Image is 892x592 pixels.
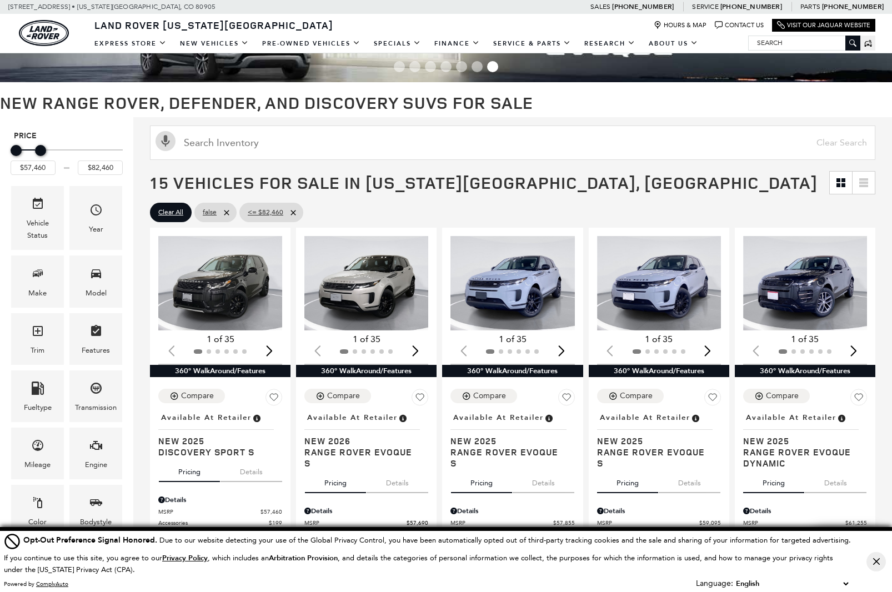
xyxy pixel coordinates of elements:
[597,469,658,493] button: pricing tab
[94,18,333,32] span: Land Rover [US_STATE][GEOGRAPHIC_DATA]
[19,20,69,46] a: land-rover
[158,519,282,527] a: Accessories $199
[600,412,690,424] span: Available at Retailer
[158,236,284,330] div: 1 / 2
[265,389,282,410] button: Save Vehicle
[158,333,282,345] div: 1 of 35
[69,428,122,479] div: EngineEngine
[88,34,173,53] a: EXPRESS STORE
[487,61,498,72] span: Go to slide 7
[597,519,699,527] span: MSRP
[11,313,64,365] div: TrimTrim
[269,553,338,563] strong: Arbitration Provision
[304,236,430,330] img: 2026 Land Rover Range Rover Evoque S 1
[743,435,859,446] span: New 2025
[19,20,69,46] img: Land Rover
[11,186,64,250] div: VehicleVehicle Status
[82,344,110,357] div: Features
[89,264,103,287] span: Model
[4,581,68,588] div: Powered by
[173,34,255,53] a: New Vehicles
[407,519,428,527] span: $57,690
[553,519,575,527] span: $57,855
[158,205,183,219] span: Clear All
[597,333,721,345] div: 1 of 35
[733,578,851,590] select: Language Select
[28,516,47,528] div: Color
[150,171,818,194] span: 15 Vehicles for Sale in [US_STATE][GEOGRAPHIC_DATA], [GEOGRAPHIC_DATA]
[24,402,52,414] div: Fueltype
[720,2,782,11] a: [PHONE_NUMBER]
[14,131,119,141] h5: Price
[597,446,713,469] span: Range Rover Evoque S
[554,339,569,363] div: Next slide
[704,389,721,410] button: Save Vehicle
[8,3,216,11] a: [STREET_ADDRESS] • [US_STATE][GEOGRAPHIC_DATA], CO 80905
[544,412,554,424] span: Vehicle is in stock and ready for immediate delivery. Due to demand, availability is subject to c...
[69,313,122,365] div: FeaturesFeatures
[89,322,103,344] span: Features
[743,410,867,469] a: Available at RetailerNew 2025Range Rover Evoque Dynamic
[158,410,282,458] a: Available at RetailerNew 2025Discovery Sport S
[158,389,225,403] button: Compare Vehicle
[450,446,566,469] span: Range Rover Evoque S
[150,365,290,377] div: 360° WalkAround/Features
[260,508,282,516] span: $57,460
[450,519,574,527] a: MSRP $57,855
[36,580,68,588] a: ComplyAuto
[69,186,122,250] div: YearYear
[85,459,107,471] div: Engine
[158,519,269,527] span: Accessories
[304,333,428,345] div: 1 of 35
[304,446,420,469] span: Range Rover Evoque S
[394,61,405,72] span: Go to slide 1
[800,3,820,11] span: Parts
[450,519,553,527] span: MSRP
[262,339,277,363] div: Next slide
[161,412,252,424] span: Available at Retailer
[80,516,112,528] div: Bodystyle
[654,21,706,29] a: Hours & Map
[150,126,875,160] input: Search Inventory
[805,469,866,493] button: details tab
[327,391,360,401] div: Compare
[597,435,713,446] span: New 2025
[221,458,282,482] button: details tab
[766,391,799,401] div: Compare
[162,553,208,563] u: Privacy Policy
[158,236,284,330] img: 2025 Land Rover Discovery Sport S 1
[255,34,367,53] a: Pre-Owned Vehicles
[28,287,47,299] div: Make
[181,391,214,401] div: Compare
[409,61,420,72] span: Go to slide 2
[743,333,867,345] div: 1 of 35
[24,459,51,471] div: Mileage
[158,508,282,516] a: MSRP $57,460
[304,519,407,527] span: MSRP
[296,365,437,377] div: 360° WalkAround/Features
[307,412,398,424] span: Available at Retailer
[159,458,220,482] button: pricing tab
[450,236,576,330] img: 2025 Land Rover Range Rover Evoque S 1
[866,552,886,571] button: Close Button
[11,160,56,175] input: Minimum
[156,131,176,151] svg: Click to toggle on voice search
[11,145,22,156] div: Minimum Price
[11,485,64,536] div: ColorColor
[743,519,867,527] a: MSRP $61,255
[743,389,810,403] button: Compare Vehicle
[597,236,723,330] img: 2025 Land Rover Range Rover Evoque S 1
[304,506,428,516] div: Pricing Details - Range Rover Evoque S
[699,519,721,527] span: $59,095
[450,435,566,446] span: New 2025
[86,287,107,299] div: Model
[743,236,869,330] div: 1 / 2
[248,205,283,219] span: <= $82,460
[659,469,720,493] button: details tab
[590,3,610,11] span: Sales
[367,34,428,53] a: Specials
[89,493,103,516] span: Bodystyle
[89,223,103,235] div: Year
[440,61,452,72] span: Go to slide 4
[88,34,705,53] nav: Main Navigation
